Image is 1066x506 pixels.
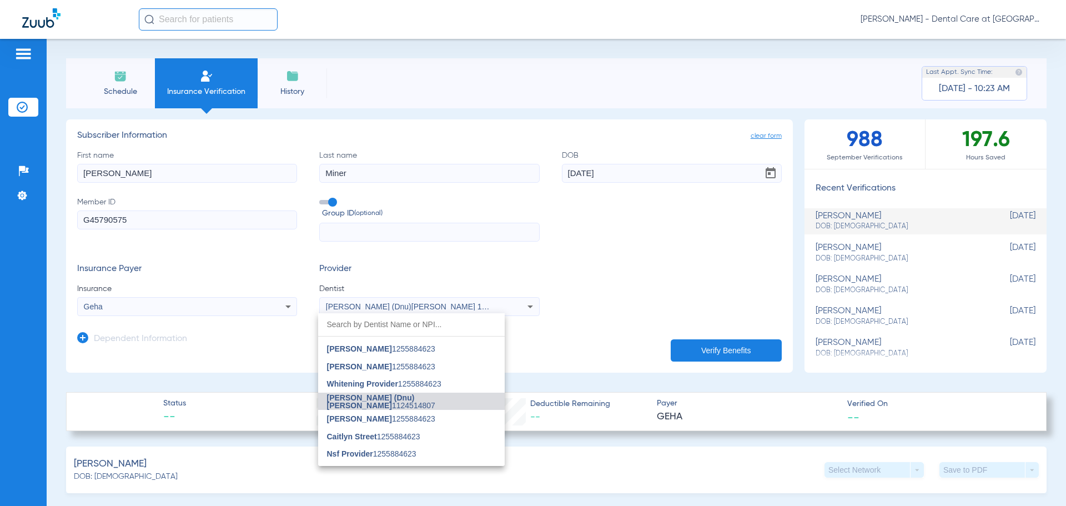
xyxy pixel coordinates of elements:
[327,393,415,410] span: [PERSON_NAME] (Dnu)[PERSON_NAME]
[327,415,435,423] span: 1255884623
[327,433,420,440] span: 1255884623
[327,432,377,441] span: Caitlyn Street
[327,363,435,370] span: 1255884623
[327,362,392,371] span: [PERSON_NAME]
[327,379,398,388] span: Whitening Provider
[327,449,373,458] span: Nsf Provider
[327,450,416,458] span: 1255884623
[327,394,496,409] span: 1124514807
[327,414,392,423] span: [PERSON_NAME]
[318,313,505,336] input: dropdown search
[327,345,435,353] span: 1255884623
[327,344,392,353] span: [PERSON_NAME]
[327,380,441,388] span: 1255884623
